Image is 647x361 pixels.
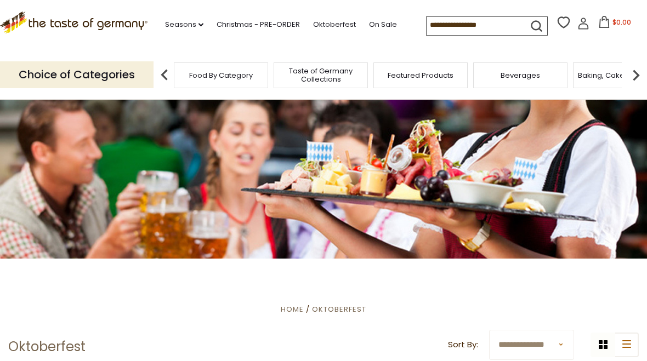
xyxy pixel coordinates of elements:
[8,339,86,355] h1: Oktoberfest
[501,71,540,79] a: Beverages
[312,304,366,314] a: Oktoberfest
[165,19,203,31] a: Seasons
[369,19,397,31] a: On Sale
[313,19,356,31] a: Oktoberfest
[388,71,453,79] a: Featured Products
[281,304,304,314] a: Home
[277,67,365,83] a: Taste of Germany Collections
[625,64,647,86] img: next arrow
[189,71,253,79] a: Food By Category
[154,64,175,86] img: previous arrow
[612,18,631,27] span: $0.00
[448,338,478,352] label: Sort By:
[217,19,300,31] a: Christmas - PRE-ORDER
[592,16,638,32] button: $0.00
